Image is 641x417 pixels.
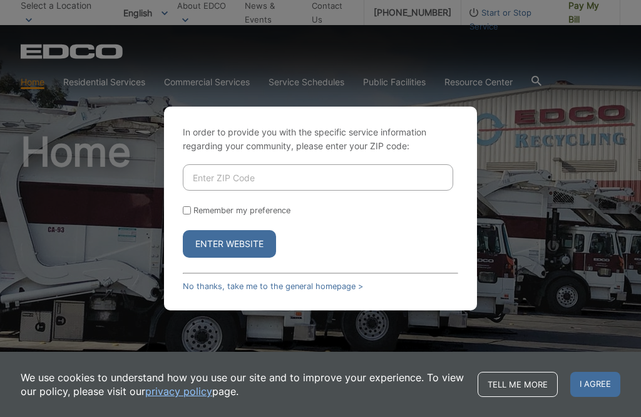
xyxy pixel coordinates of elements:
[478,372,558,397] a: Tell me more
[193,206,290,215] label: Remember my preference
[21,371,465,398] p: We use cookies to understand how you use our site and to improve your experience. To view our pol...
[145,384,212,398] a: privacy policy
[183,282,363,291] a: No thanks, take me to the general homepage >
[183,230,276,258] button: Enter Website
[183,125,458,153] p: In order to provide you with the specific service information regarding your community, please en...
[570,372,620,397] span: I agree
[183,164,453,191] input: Enter ZIP Code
